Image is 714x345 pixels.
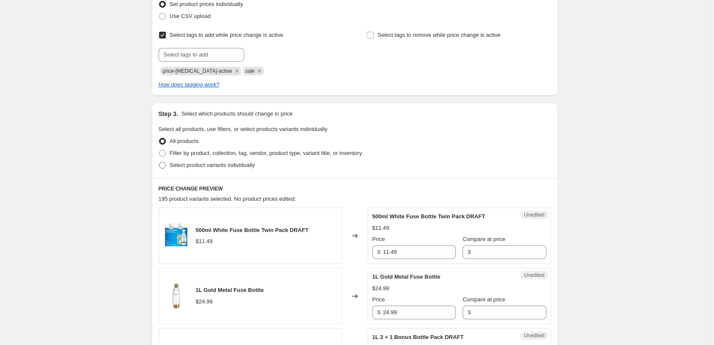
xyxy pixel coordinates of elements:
[170,150,362,156] span: Filter by product, collection, tag, vendor, product type, variant title, or inventory
[372,284,389,293] div: $24.99
[159,126,327,132] span: Select all products, use filters, or select products variants individually
[372,296,385,303] span: Price
[378,32,501,38] span: Select tags to remove while price change is active
[378,249,381,255] span: $
[170,138,199,144] span: All products
[524,272,544,279] span: Unedited
[468,309,471,315] span: $
[170,13,211,19] span: Use CSV upload
[463,296,505,303] span: Compare at price
[163,283,189,309] img: Gold_Fuse_bottle1_80x.jpg
[524,211,544,218] span: Unedited
[159,110,178,118] h2: Step 3.
[196,227,309,233] span: 500ml White Fuse Bottle Twin Pack DRAFT
[163,223,189,249] img: 2x05-twin-fuse_80x.jpg
[372,334,464,340] span: 1L 2 + 1 Bonus Bottle Pack DRAFT
[163,68,232,74] span: price-change-job-active
[233,67,241,75] button: Remove price-change-job-active
[170,162,255,168] span: Select product variants individually
[245,68,255,74] span: sale
[524,332,544,339] span: Unedited
[181,110,292,118] p: Select which products should change in price
[372,274,440,280] span: 1L Gold Metal Fuse Bottle
[372,224,389,232] div: $11.49
[463,236,505,242] span: Compare at price
[196,297,213,306] div: $24.99
[378,309,381,315] span: $
[159,196,296,202] span: 195 product variants selected. No product prices edited:
[468,249,471,255] span: $
[196,287,264,293] span: 1L Gold Metal Fuse Bottle
[372,213,485,220] span: 500ml White Fuse Bottle Twin Pack DRAFT
[372,236,385,242] span: Price
[196,237,213,246] div: $11.49
[170,32,283,38] span: Select tags to add while price change is active
[256,67,263,75] button: Remove sale
[159,185,551,192] h6: PRICE CHANGE PREVIEW
[159,81,219,88] a: How does tagging work?
[159,48,244,62] input: Select tags to add
[170,1,243,7] span: Set product prices individually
